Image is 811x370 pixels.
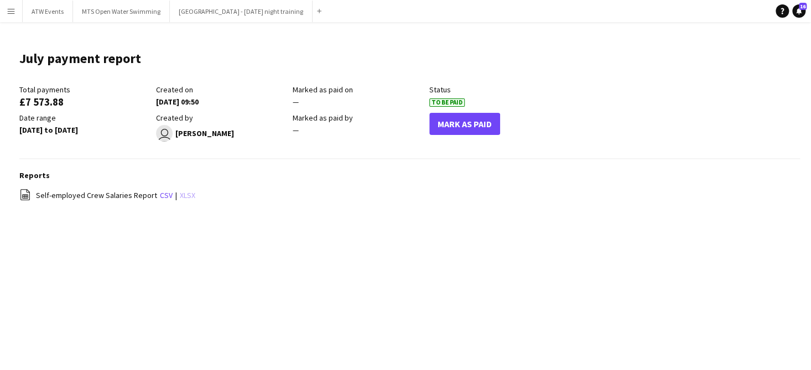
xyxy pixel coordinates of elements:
div: Marked as paid by [293,113,424,123]
span: Self-employed Crew Salaries Report [36,190,157,200]
div: [PERSON_NAME] [156,125,287,142]
div: Total payments [19,85,150,95]
div: [DATE] to [DATE] [19,125,150,135]
div: Created by [156,113,287,123]
span: — [293,97,299,107]
h1: July payment report [19,50,141,67]
a: csv [160,190,173,200]
span: To Be Paid [429,98,465,107]
button: Mark As Paid [429,113,500,135]
button: [GEOGRAPHIC_DATA] - [DATE] night training [170,1,313,22]
div: Status [429,85,560,95]
div: [DATE] 09:50 [156,97,287,107]
div: £7 573.88 [19,97,150,107]
span: — [293,125,299,135]
h3: Reports [19,170,800,180]
div: Created on [156,85,287,95]
button: ATW Events [23,1,73,22]
div: | [19,189,800,202]
button: MTS Open Water Swimming [73,1,170,22]
a: xlsx [180,190,195,200]
div: Date range [19,113,150,123]
span: 16 [799,3,807,10]
a: 16 [792,4,805,18]
div: Marked as paid on [293,85,424,95]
